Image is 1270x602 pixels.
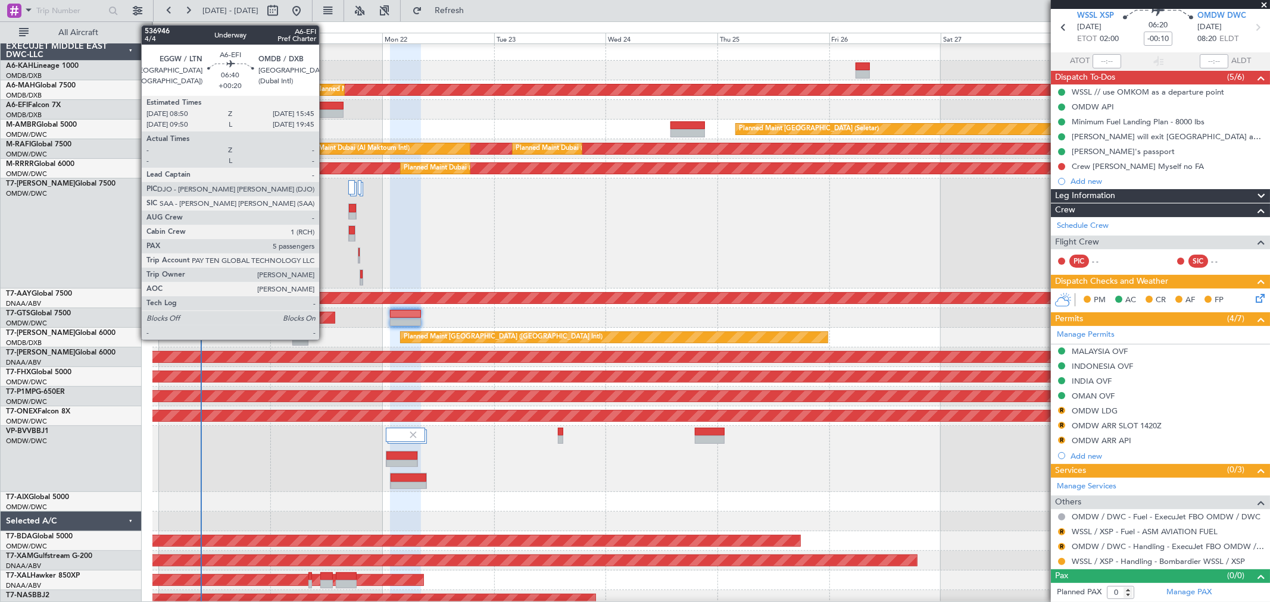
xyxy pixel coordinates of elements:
[6,369,31,376] span: T7-FHX
[494,33,606,43] div: Tue 23
[6,349,116,356] a: T7-[PERSON_NAME]Global 6000
[6,102,61,109] a: A6-EFIFalcon 7X
[6,82,35,89] span: A6-MAH
[6,180,75,187] span: T7-[PERSON_NAME]
[6,349,75,356] span: T7-[PERSON_NAME]
[1072,102,1114,112] div: OMDW API
[1072,421,1162,431] div: OMDW ARR SLOT 1420Z
[6,428,32,435] span: VP-BVV
[1231,55,1251,67] span: ALDT
[6,130,47,139] a: OMDW/DWC
[6,330,116,337] a: T7-[PERSON_NAME]Global 6000
[1100,33,1119,45] span: 02:00
[6,358,41,367] a: DNAA/ABV
[425,7,475,15] span: Refresh
[1055,275,1168,289] span: Dispatch Checks and Weather
[6,437,47,446] a: OMDW/DWC
[1219,33,1238,45] span: ELDT
[6,141,31,148] span: M-RAFI
[1055,312,1083,326] span: Permits
[6,91,42,100] a: OMDB/DXB
[1188,255,1208,268] div: SIC
[1069,255,1089,268] div: PIC
[6,299,41,308] a: DNAA/ABV
[155,24,175,34] div: [DATE]
[1072,391,1115,401] div: OMAN OVF
[1057,481,1116,493] a: Manage Services
[1072,361,1133,371] div: INDONESIA OVF
[1227,569,1244,582] span: (0/0)
[404,328,603,346] div: Planned Maint [GEOGRAPHIC_DATA] ([GEOGRAPHIC_DATA] Intl)
[6,572,80,579] a: T7-XALHawker 850XP
[6,542,47,551] a: OMDW/DWC
[6,572,30,579] span: T7-XAL
[6,388,36,396] span: T7-P1MP
[1072,512,1260,522] a: OMDW / DWC - Fuel - ExecuJet FBO OMDW / DWC
[1055,569,1068,583] span: Pax
[6,290,32,297] span: T7-AAY
[6,102,28,109] span: A6-EFI
[6,150,47,159] a: OMDW/DWC
[6,553,92,560] a: T7-XAMGulfstream G-200
[6,180,116,187] a: T7-[PERSON_NAME]Global 7500
[1055,71,1115,84] span: Dispatch To-Dos
[31,29,126,37] span: All Aircraft
[1093,54,1121,68] input: --:--
[36,2,105,20] input: Trip Number
[1156,294,1166,306] span: CR
[408,429,419,440] img: gray-close.svg
[6,417,47,426] a: OMDW/DWC
[1072,376,1112,386] div: INDIA OVF
[1058,407,1065,414] button: R
[1055,496,1081,509] span: Others
[829,33,941,43] div: Fri 26
[6,562,41,570] a: DNAA/ABV
[1227,71,1244,83] span: (5/6)
[13,23,129,42] button: All Aircraft
[1057,587,1102,598] label: Planned PAX
[1058,422,1065,429] button: R
[1149,20,1168,32] span: 06:20
[606,33,717,43] div: Wed 24
[1058,543,1065,550] button: R
[1197,21,1222,33] span: [DATE]
[6,397,47,406] a: OMDW/DWC
[270,33,382,43] div: Sun 21
[6,388,65,396] a: T7-P1MPG-650ER
[6,111,42,120] a: OMDB/DXB
[1077,21,1102,33] span: [DATE]
[6,319,47,328] a: OMDW/DWC
[6,71,42,80] a: OMDB/DXB
[6,62,33,70] span: A6-KAH
[717,33,829,43] div: Thu 25
[1055,236,1099,249] span: Flight Crew
[1072,87,1224,97] div: WSSL // use OMKOM as a departure point
[6,494,29,501] span: T7-AIX
[404,159,521,177] div: Planned Maint Dubai (Al Maktoum Intl)
[6,310,30,317] span: T7-GTS
[6,581,41,590] a: DNAA/ABV
[1227,463,1244,476] span: (0/3)
[6,553,33,560] span: T7-XAM
[1072,346,1128,356] div: MALAYSIA OVF
[1055,464,1086,478] span: Services
[1227,312,1244,325] span: (4/7)
[6,503,47,512] a: OMDW/DWC
[6,533,32,540] span: T7-BDA
[6,161,74,168] a: M-RRRRGlobal 6000
[1215,294,1224,306] span: FP
[6,121,36,128] span: M-AMBR
[941,33,1053,43] div: Sat 27
[6,141,71,148] a: M-RAFIGlobal 7500
[6,290,72,297] a: T7-AAYGlobal 7500
[407,1,478,20] button: Refresh
[1072,435,1131,446] div: OMDW ARR API
[6,494,69,501] a: T7-AIXGlobal 5000
[316,81,514,99] div: Planned Maint [GEOGRAPHIC_DATA] ([GEOGRAPHIC_DATA] Intl)
[1077,10,1114,22] span: WSSL XSP
[6,161,34,168] span: M-RRRR
[6,592,49,599] a: T7-NASBBJ2
[1094,294,1106,306] span: PM
[6,369,71,376] a: T7-FHXGlobal 5000
[382,33,494,43] div: Mon 22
